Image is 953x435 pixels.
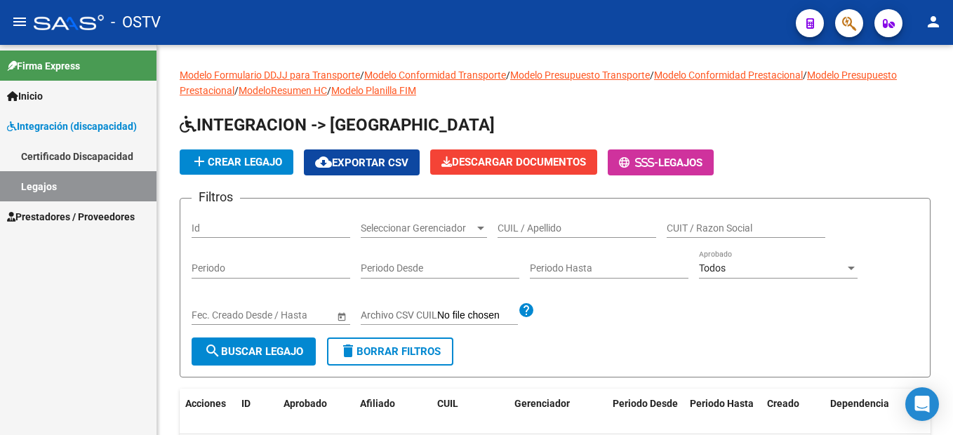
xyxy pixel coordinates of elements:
span: Crear Legajo [191,156,282,168]
datatable-header-cell: Periodo Desde [607,389,684,435]
button: Exportar CSV [304,149,420,175]
datatable-header-cell: Periodo Hasta [684,389,761,435]
span: Integración (discapacidad) [7,119,137,134]
span: Seleccionar Gerenciador [361,222,474,234]
span: - OSTV [111,7,161,38]
mat-icon: search [204,342,221,359]
span: Inicio [7,88,43,104]
datatable-header-cell: Afiliado [354,389,432,435]
span: Creado [767,398,799,409]
span: Acciones [185,398,226,409]
span: Exportar CSV [315,156,408,169]
span: Dependencia [830,398,889,409]
span: INTEGRACION -> [GEOGRAPHIC_DATA] [180,115,495,135]
input: Fecha inicio [192,309,243,321]
datatable-header-cell: Dependencia [825,389,902,435]
button: Borrar Filtros [327,337,453,366]
span: Buscar Legajo [204,345,303,358]
span: Afiliado [360,398,395,409]
mat-icon: cloud_download [315,154,332,170]
span: Borrar Filtros [340,345,441,358]
span: Aprobado [284,398,327,409]
span: Legajos [658,156,702,169]
span: Firma Express [7,58,80,74]
datatable-header-cell: CUIL [432,389,509,435]
span: - [619,156,658,169]
input: Fecha fin [255,309,324,321]
span: Archivo CSV CUIL [361,309,437,321]
a: Modelo Conformidad Transporte [364,69,506,81]
span: Todos [699,262,726,274]
datatable-header-cell: ID [236,389,278,435]
span: ID [241,398,251,409]
datatable-header-cell: Creado [761,389,825,435]
datatable-header-cell: Acciones [180,389,236,435]
mat-icon: delete [340,342,356,359]
span: Descargar Documentos [441,156,586,168]
span: CUIL [437,398,458,409]
a: Modelo Planilla FIM [331,85,416,96]
button: Crear Legajo [180,149,293,175]
span: Periodo Hasta [690,398,754,409]
a: Modelo Formulario DDJJ para Transporte [180,69,360,81]
span: Prestadores / Proveedores [7,209,135,225]
h3: Filtros [192,187,240,207]
button: -Legajos [608,149,714,175]
input: Archivo CSV CUIL [437,309,518,322]
mat-icon: add [191,153,208,170]
mat-icon: help [518,302,535,319]
mat-icon: menu [11,13,28,30]
button: Descargar Documentos [430,149,597,175]
button: Open calendar [334,309,349,323]
datatable-header-cell: Aprobado [278,389,334,435]
span: Gerenciador [514,398,570,409]
div: Open Intercom Messenger [905,387,939,421]
button: Buscar Legajo [192,337,316,366]
mat-icon: person [925,13,942,30]
a: ModeloResumen HC [239,85,327,96]
span: Periodo Desde [613,398,678,409]
datatable-header-cell: Gerenciador [509,389,607,435]
a: Modelo Presupuesto Transporte [510,69,650,81]
a: Modelo Conformidad Prestacional [654,69,803,81]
